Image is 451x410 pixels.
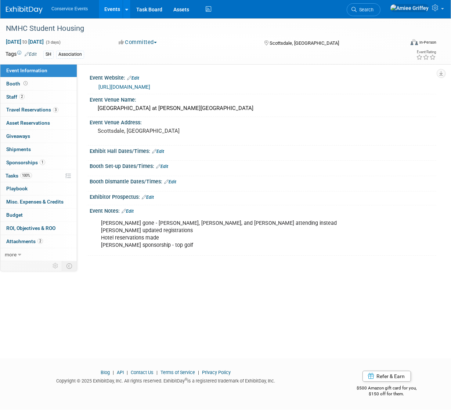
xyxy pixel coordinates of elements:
span: | [155,370,159,375]
div: Event Website: [90,72,436,82]
a: Contact Us [131,370,154,375]
pre: Scottsdale, [GEOGRAPHIC_DATA] [98,128,226,134]
span: 2 [37,238,43,244]
span: more [5,252,17,257]
div: $500 Amazon gift card for you, [337,380,436,397]
a: Edit [142,195,154,200]
img: Amiee Griffey [390,4,429,12]
a: Terms of Service [160,370,195,375]
td: Toggle Event Tabs [62,261,77,271]
a: Edit [122,209,134,214]
a: [URL][DOMAIN_NAME] [98,84,150,90]
a: Budget [0,209,77,222]
span: Attachments [6,238,43,244]
span: 3 [53,107,58,113]
div: Event Rating [416,50,436,54]
a: Edit [164,179,176,184]
span: [DATE] [DATE] [6,39,44,45]
span: ROI, Objectives & ROO [6,225,55,231]
a: Edit [152,149,164,154]
div: [PERSON_NAME] gone - [PERSON_NAME], [PERSON_NAME], and [PERSON_NAME] attending instead [PERSON_NA... [96,216,367,253]
a: Search [347,3,380,16]
span: Shipments [6,146,31,152]
a: Tasks100% [0,169,77,182]
div: Booth Dismantle Dates/Times: [90,176,436,186]
a: Privacy Policy [202,370,231,375]
span: Playbook [6,186,28,191]
span: Search [357,7,374,12]
div: Copyright © 2025 ExhibitDay, Inc. All rights reserved. ExhibitDay is a registered trademark of Ex... [6,376,326,384]
td: Personalize Event Tab Strip [49,261,62,271]
a: Sponsorships1 [0,156,77,169]
span: 2 [19,94,25,99]
a: more [0,248,77,261]
div: Exhibitor Prospectus: [90,191,436,201]
span: Event Information [6,67,47,73]
div: Association [56,51,84,58]
a: Staff2 [0,91,77,103]
a: Edit [156,164,168,169]
span: | [196,370,201,375]
span: Giveaways [6,133,30,139]
div: SH [43,51,54,58]
a: Playbook [0,182,77,195]
span: Tasks [6,173,32,179]
button: Committed [116,39,160,46]
div: Event Notes: [90,205,436,215]
a: Edit [25,52,37,57]
a: Misc. Expenses & Credits [0,195,77,208]
span: Asset Reservations [6,120,50,126]
span: Misc. Expenses & Credits [6,199,64,205]
a: Travel Reservations3 [0,103,77,116]
a: Giveaways [0,130,77,143]
a: Blog [101,370,110,375]
div: In-Person [419,40,436,45]
a: ROI, Objectives & ROO [0,222,77,235]
span: Booth [6,81,29,87]
span: Travel Reservations [6,107,58,113]
img: Format-Inperson.png [411,39,418,45]
td: Tags [6,50,37,59]
span: | [111,370,116,375]
span: Staff [6,94,25,100]
span: 100% [20,173,32,178]
div: Exhibit Hall Dates/Times: [90,146,436,155]
a: Attachments2 [0,235,77,248]
span: (3 days) [45,40,61,45]
span: Conservice Events [51,6,88,11]
div: NMHC Student Housing [3,22,400,35]
span: 1 [40,160,45,165]
div: Event Venue Name: [90,94,436,103]
a: Event Information [0,64,77,77]
span: Scottsdale, [GEOGRAPHIC_DATA] [270,40,339,46]
span: to [21,39,28,45]
a: API [117,370,124,375]
span: Budget [6,212,23,218]
img: ExhibitDay [6,6,43,14]
a: Asset Reservations [0,117,77,129]
sup: ® [185,377,187,381]
a: Edit [127,76,139,81]
div: [GEOGRAPHIC_DATA] at [PERSON_NAME][GEOGRAPHIC_DATA] [95,103,431,114]
span: Sponsorships [6,160,45,165]
span: Booth not reserved yet [22,81,29,86]
a: Booth [0,77,77,90]
div: Booth Set-up Dates/Times: [90,161,436,170]
div: $150 off for them. [337,391,436,397]
span: | [125,370,130,375]
a: Shipments [0,143,77,156]
a: Refer & Earn [362,371,411,382]
div: Event Format [374,38,437,49]
div: Event Venue Address: [90,117,436,126]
